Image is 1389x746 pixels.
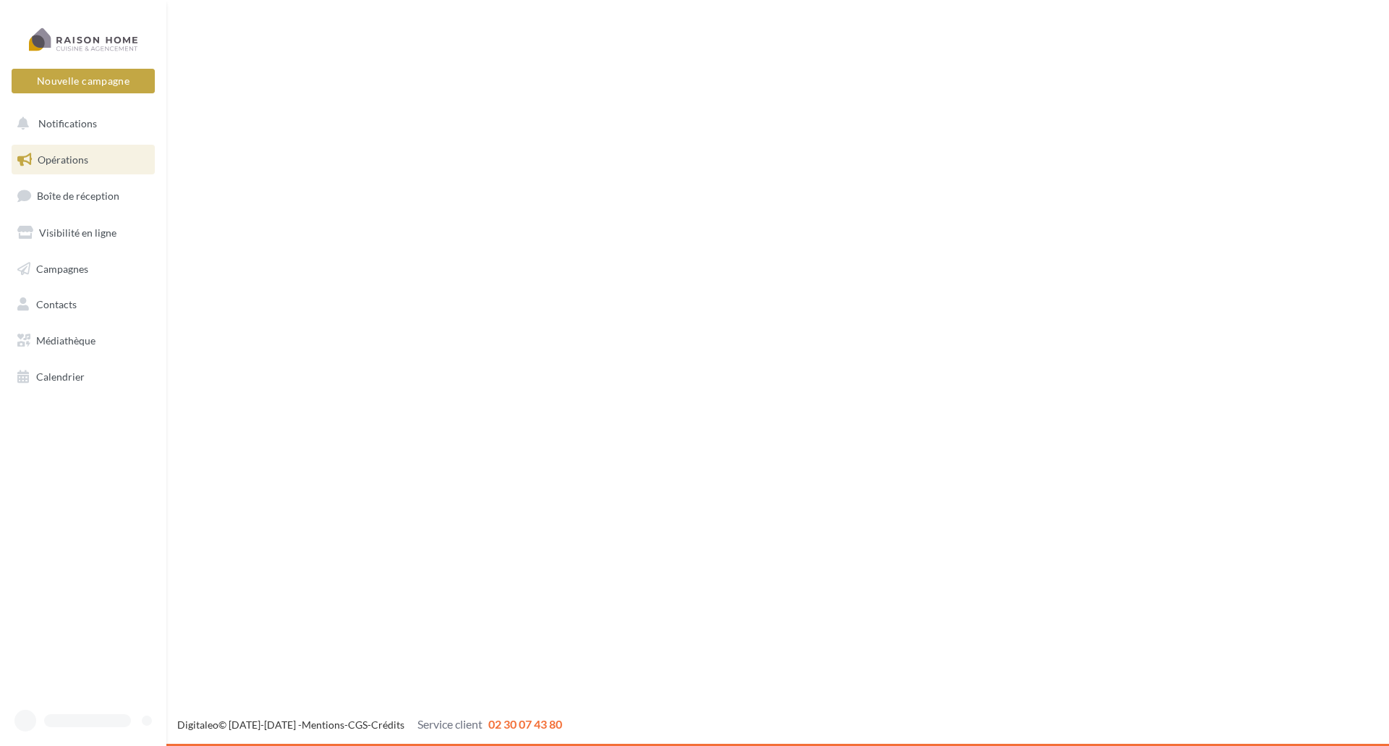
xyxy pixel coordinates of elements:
a: Boîte de réception [9,180,158,211]
a: Calendrier [9,362,158,392]
a: Opérations [9,145,158,175]
span: Notifications [38,117,97,130]
a: Contacts [9,289,158,320]
button: Notifications [9,109,152,139]
span: Boîte de réception [37,190,119,202]
span: 02 30 07 43 80 [488,717,562,731]
span: Médiathèque [36,334,95,347]
a: Médiathèque [9,326,158,356]
span: Opérations [38,153,88,166]
span: Service client [417,717,483,731]
a: CGS [348,719,368,731]
button: Nouvelle campagne [12,69,155,93]
a: Crédits [371,719,404,731]
a: Mentions [302,719,344,731]
span: Visibilité en ligne [39,226,116,239]
a: Campagnes [9,254,158,284]
a: Visibilité en ligne [9,218,158,248]
a: Digitaleo [177,719,218,731]
span: Campagnes [36,262,88,274]
span: © [DATE]-[DATE] - - - [177,719,562,731]
span: Calendrier [36,370,85,383]
span: Contacts [36,298,77,310]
